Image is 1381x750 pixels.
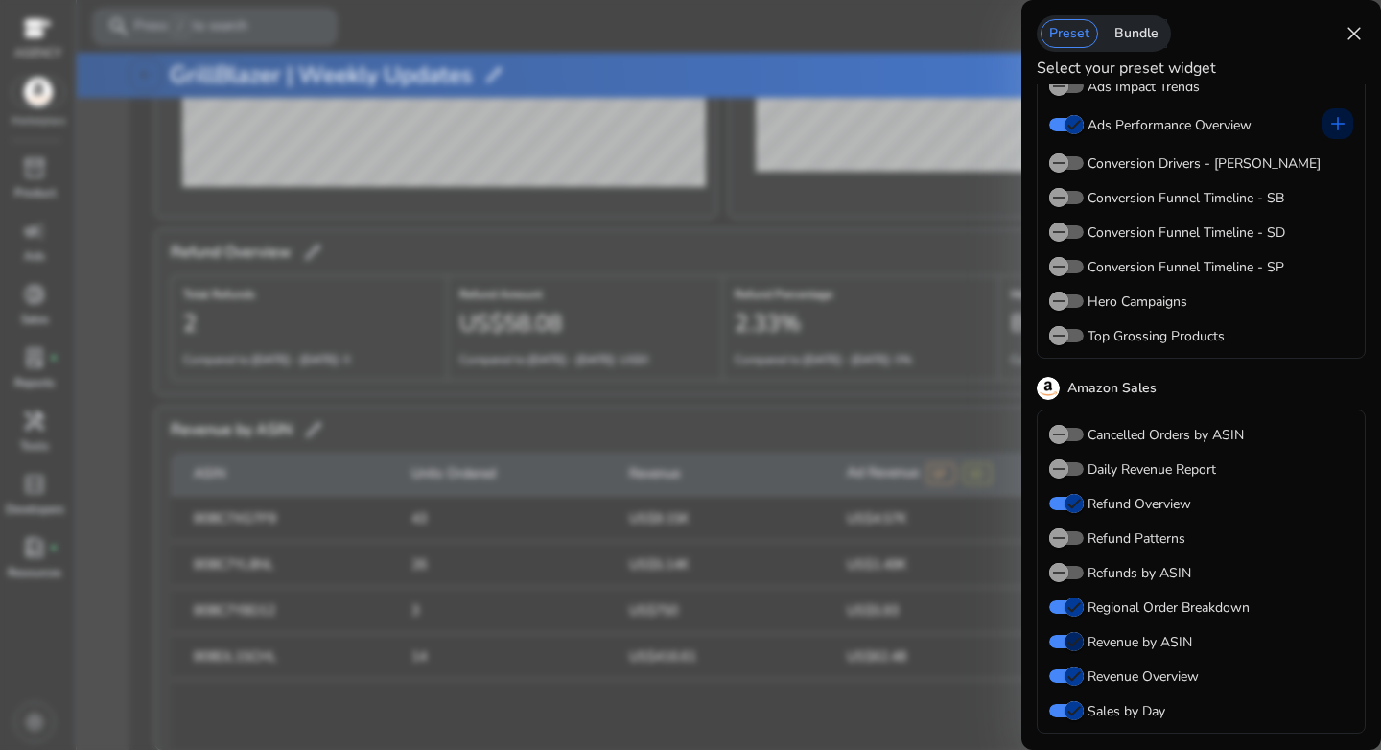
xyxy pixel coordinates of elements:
label: Revenue Overview [1084,667,1199,687]
label: Regional Order Breakdown [1084,598,1250,618]
label: Conversion Funnel Timeline - SB [1084,188,1284,208]
label: Ads Performance Overview [1084,115,1252,135]
label: Ads Impact Trends [1084,77,1200,97]
h4: Select your preset widget [1037,59,1216,78]
label: Conversion Funnel Timeline - SD [1084,223,1285,243]
label: Refund Overview [1084,494,1191,514]
label: Daily Revenue Report [1084,459,1216,480]
h5: Amazon Sales [1067,381,1157,397]
span: close [1343,22,1366,45]
label: Conversion Funnel Timeline - SP [1084,257,1284,277]
label: Refund Patterns [1084,528,1185,549]
label: Hero Campaigns [1084,292,1187,312]
div: Preset [1041,19,1098,48]
label: Top Grossing Products [1084,326,1225,346]
img: amazon.svg [1037,377,1060,400]
label: Cancelled Orders by ASIN [1084,425,1244,445]
label: Revenue by ASIN [1084,632,1192,652]
div: Bundle [1106,19,1167,48]
label: Conversion Drivers - [PERSON_NAME] [1084,153,1321,174]
label: Sales by Day [1084,701,1165,721]
label: Refunds by ASIN [1084,563,1191,583]
span: add [1326,112,1349,135]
